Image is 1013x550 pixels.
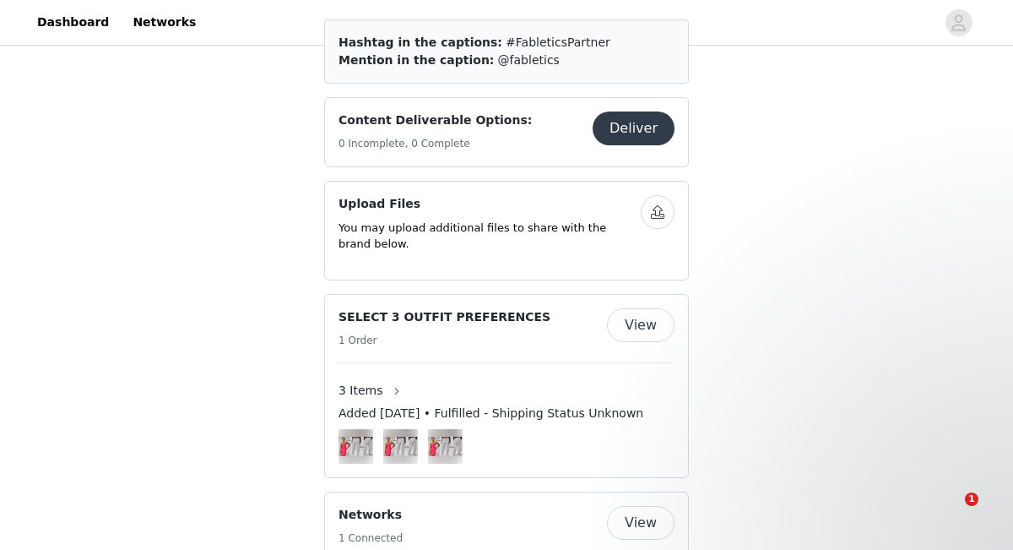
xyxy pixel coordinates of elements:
h4: Content Deliverable Options: [339,112,532,129]
span: #FableticsPartner [506,35,610,49]
img: #11 OUTFIT [428,437,463,456]
button: View [607,308,674,342]
iframe: Intercom live chat [930,493,971,533]
button: Deliver [593,112,674,145]
h5: 0 Incomplete, 0 Complete [339,136,532,151]
span: @fabletics [498,53,560,67]
div: SELECT 3 OUTFIT PREFERENCES [324,294,689,478]
a: Networks [122,3,206,41]
h5: 1 Order [339,333,550,348]
p: You may upload additional files to share with the brand below. [339,220,641,253]
span: 1 [965,493,978,506]
h4: SELECT 3 OUTFIT PREFERENCES [339,308,550,326]
h4: Upload Files [339,195,641,213]
h4: Networks [339,506,403,524]
img: #11 OUTFIT [339,437,373,456]
h5: 1 Connected [339,531,403,546]
a: Dashboard [27,3,119,41]
button: View [607,506,674,540]
img: #11 OUTFIT [383,437,418,456]
div: Content Deliverable Options: [324,97,689,167]
span: Mention in the caption: [339,53,494,67]
div: avatar [951,9,967,36]
span: 3 Items [339,382,383,400]
span: Added [DATE] • Fulfilled - Shipping Status Unknown [339,405,643,422]
span: Hashtag in the captions: [339,35,502,49]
